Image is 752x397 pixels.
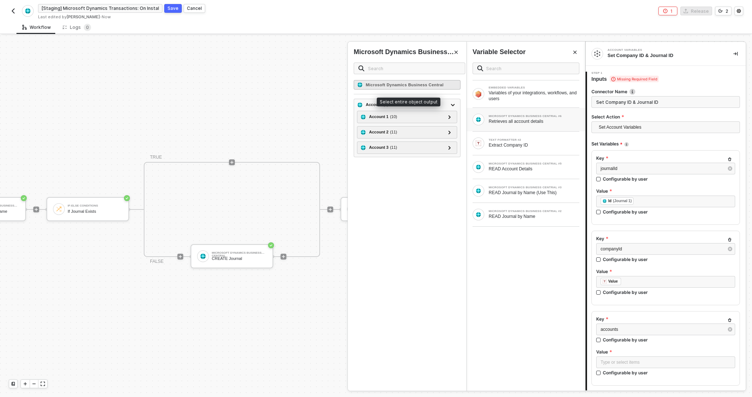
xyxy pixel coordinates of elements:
img: account [357,102,363,108]
div: READ Journal by Name [489,213,579,219]
div: Last edited by - Now [38,14,375,20]
button: back [9,7,18,15]
div: READ Journal by Name (Use This) [489,190,579,196]
div: Cancel [187,5,202,11]
img: back [10,8,16,14]
div: Configurable by user [603,370,648,376]
img: integration-icon [594,50,601,57]
div: Account 3 [369,144,397,151]
span: ( 10 ) [390,114,397,120]
div: 2 [726,8,728,14]
img: Block [475,164,481,170]
span: icon-versioning [718,9,723,13]
button: 1 [658,7,677,15]
div: READ Account Details [489,166,579,172]
div: Workflow [22,24,51,30]
button: Close [571,48,579,57]
span: Step 1 [591,72,659,75]
img: Microsoft Dynamics Business Central [357,82,363,88]
div: MICROSOFT DYNAMICS BUSINESS CENTRAL #6 [489,115,579,118]
span: icon-settings [737,9,741,13]
div: MICROSOFT DYNAMICS BUSINESS CENTRAL #2 [489,210,579,213]
div: (Journal 1) [613,198,632,204]
div: EMBEDDED VARIABLES [489,86,579,89]
span: icon-error-page [663,9,668,13]
label: Key [596,316,735,322]
button: 2 [715,7,732,15]
div: Account 1 [369,114,397,120]
img: account-1 [360,114,366,120]
span: Missing Required Field [610,76,659,82]
label: Value [596,268,735,275]
div: Logs [63,24,91,31]
button: Close [452,48,460,57]
img: account-2 [360,129,366,135]
div: Variables of your integrations, workflows, and users [489,90,579,102]
span: [PERSON_NAME] [67,14,100,19]
div: MICROSOFT DYNAMICS BUSINESS CENTRAL #3 [489,186,579,189]
img: Block [475,212,481,218]
span: companyId [601,246,622,252]
img: search [477,65,483,71]
span: icon-expand [41,382,45,386]
img: fieldIcon [602,199,607,203]
div: Id [608,198,612,204]
span: icon-minus [32,382,36,386]
label: Select Action [591,114,740,120]
div: MICROSOFT DYNAMICS BUSINESS CENTRAL #5 [489,162,579,165]
div: TEXT FORMATTER #2 [489,139,579,141]
div: Account 2 [369,129,397,135]
img: search [358,65,364,71]
span: Set Account Variables [599,122,736,133]
img: icon-info [629,89,635,95]
label: Key [596,155,735,161]
div: Value [608,278,618,285]
img: integration-icon [25,8,31,14]
img: fieldIcon [602,279,607,284]
label: Key [596,235,735,242]
span: icon-collapse-right [733,52,738,56]
span: Set Variables [591,140,622,149]
img: account-3 [360,145,366,151]
span: journalId [601,166,617,171]
div: Account [366,102,388,108]
div: Select entire object output [377,98,440,106]
img: Block [475,117,481,122]
button: Release [680,7,712,15]
label: Connector Name [591,88,740,95]
span: ( 11 ) [390,144,397,151]
div: Variable Selector [473,48,526,57]
span: accounts [601,327,618,332]
div: 1 [670,8,673,14]
div: Configurable by user [603,176,648,182]
img: Block [475,140,481,146]
div: Configurable by user [603,256,648,262]
input: Search [368,64,460,72]
span: icon-play [23,382,27,386]
div: Configurable by user [603,209,648,215]
span: Inputs [591,75,659,83]
button: Cancel [184,4,205,13]
div: Account Variables [608,49,717,52]
img: Block [475,90,481,97]
input: Search [486,64,575,72]
sup: 0 [84,24,91,31]
div: Set Company ID & Journal ID [608,52,722,59]
div: Retrieves all account details [489,118,579,124]
strong: Microsoft Dynamics Business Central [366,83,444,87]
div: Microsoft Dynamics Business Central [354,48,454,57]
img: icon-info [624,142,629,147]
div: Configurable by user [603,337,648,343]
img: Block [475,188,481,194]
span: ( 11 ) [390,129,397,135]
div: Configurable by user [603,289,648,295]
div: Save [168,5,178,11]
input: Enter description [591,96,740,108]
input: Please enter a title [38,4,162,13]
label: Value [596,349,735,355]
div: Extract Company ID [489,142,579,148]
label: Value [596,188,735,194]
button: Save [164,4,182,13]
